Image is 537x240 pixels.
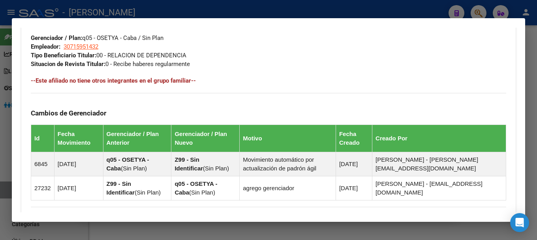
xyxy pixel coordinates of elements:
th: Fecha Creado [336,125,372,152]
span: Sin Plan [191,189,213,196]
span: q05 - OSETYA - Caba / Sin Plan [31,34,163,42]
td: [PERSON_NAME] - [PERSON_NAME][EMAIL_ADDRESS][DOMAIN_NAME] [372,152,506,176]
h3: Cambios de Gerenciador [31,109,506,117]
strong: Situacion de Revista Titular: [31,60,105,68]
strong: q05 - OSETYA - Caba [107,156,149,172]
span: 30715951432 [64,43,98,50]
h4: --Este afiliado no tiene otros integrantes en el grupo familiar-- [31,76,506,85]
strong: Gerenciador / Plan: [31,34,82,42]
th: Id [31,125,54,152]
td: [DATE] [54,152,103,176]
span: Sin Plan [123,165,145,172]
th: Creado Por [372,125,506,152]
span: Sin Plan [205,165,227,172]
strong: Empleador: [31,43,60,50]
span: Sin Plan [137,189,159,196]
div: Open Intercom Messenger [510,213,529,232]
strong: q05 - OSETYA - Caba [175,180,217,196]
td: ( ) [103,176,171,200]
span: 0 - Recibe haberes regularmente [31,60,190,68]
td: [PERSON_NAME] - [EMAIL_ADDRESS][DOMAIN_NAME] [372,176,506,200]
th: Fecha Movimiento [54,125,103,152]
td: ( ) [103,152,171,176]
th: Gerenciador / Plan Anterior [103,125,171,152]
td: agrego gerenciador [240,176,336,200]
td: 27232 [31,176,54,200]
td: [DATE] [336,152,372,176]
strong: Z99 - Sin Identificar [107,180,135,196]
td: [DATE] [54,176,103,200]
td: 6845 [31,152,54,176]
span: 00 - RELACION DE DEPENDENCIA [31,52,186,59]
td: Movimiento automático por actualización de padrón ágil [240,152,336,176]
th: Motivo [240,125,336,152]
th: Gerenciador / Plan Nuevo [171,125,240,152]
strong: Z99 - Sin Identificar [175,156,203,172]
td: ( ) [171,152,240,176]
td: [DATE] [336,176,372,200]
strong: Tipo Beneficiario Titular: [31,52,96,59]
td: ( ) [171,176,240,200]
